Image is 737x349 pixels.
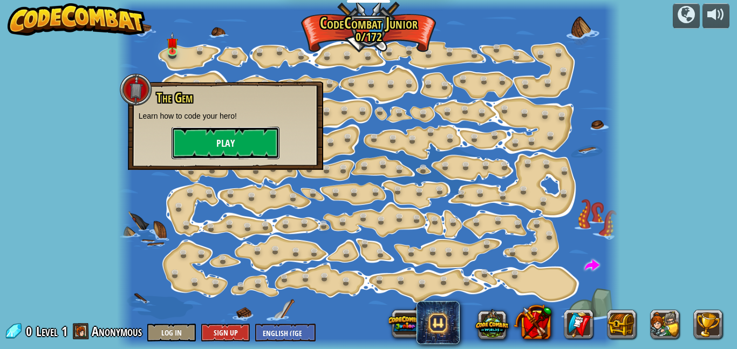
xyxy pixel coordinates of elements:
img: level-banner-unstarted.png [167,32,178,52]
span: 1 [62,323,67,340]
span: 0 [26,323,35,340]
span: Level [36,323,58,340]
button: Sign Up [201,324,250,341]
button: Adjust volume [702,3,729,29]
span: The Gem [156,88,193,107]
button: Play [172,127,279,159]
button: Log In [147,324,196,341]
p: Learn how to code your hero! [139,111,312,121]
button: Campaigns [673,3,700,29]
span: Anonymous [92,323,142,340]
img: CodeCombat - Learn how to code by playing a game [8,3,146,36]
